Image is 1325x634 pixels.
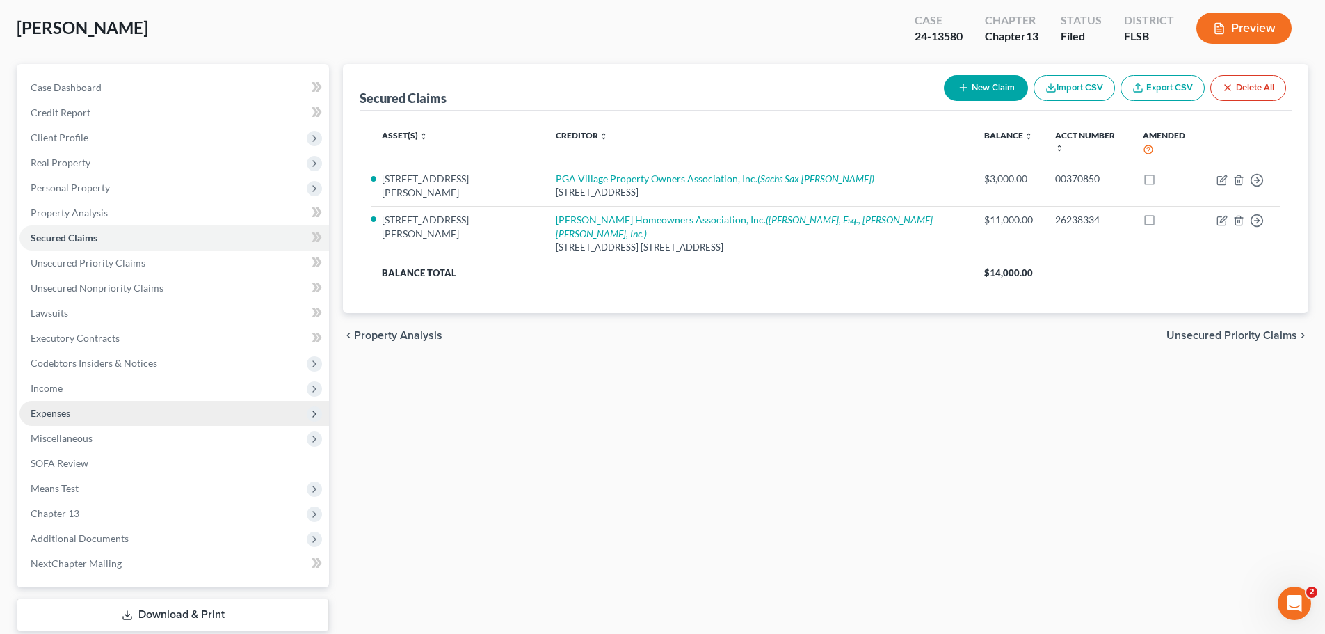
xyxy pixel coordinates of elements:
[1210,75,1286,101] button: Delete All
[984,267,1033,278] span: $14,000.00
[19,326,329,351] a: Executory Contracts
[556,214,933,239] i: ([PERSON_NAME], Esq., [PERSON_NAME] [PERSON_NAME], Inc.)
[556,186,962,199] div: [STREET_ADDRESS]
[31,282,163,294] span: Unsecured Nonpriority Claims
[31,357,157,369] span: Codebtors Insiders & Notices
[915,29,963,45] div: 24-13580
[31,232,97,244] span: Secured Claims
[19,551,329,576] a: NextChapter Mailing
[31,407,70,419] span: Expenses
[354,330,442,341] span: Property Analysis
[343,330,442,341] button: chevron_left Property Analysis
[31,457,88,469] span: SOFA Review
[600,132,608,141] i: unfold_more
[382,213,533,241] li: [STREET_ADDRESS][PERSON_NAME]
[31,307,68,319] span: Lawsuits
[31,432,93,444] span: Miscellaneous
[1166,330,1297,341] span: Unsecured Priority Claims
[19,225,329,251] a: Secured Claims
[1121,75,1205,101] a: Export CSV
[556,241,962,254] div: [STREET_ADDRESS] [STREET_ADDRESS]
[985,13,1038,29] div: Chapter
[1055,130,1115,152] a: Acct Number unfold_more
[1297,330,1308,341] i: chevron_right
[19,251,329,276] a: Unsecured Priority Claims
[944,75,1028,101] button: New Claim
[1196,13,1292,44] button: Preview
[31,81,102,93] span: Case Dashboard
[382,130,428,141] a: Asset(s) unfold_more
[19,200,329,225] a: Property Analysis
[19,301,329,326] a: Lawsuits
[1278,587,1311,620] iframe: Intercom live chat
[1061,13,1102,29] div: Status
[17,17,148,38] span: [PERSON_NAME]
[1055,172,1121,186] div: 00370850
[984,213,1033,227] div: $11,000.00
[31,182,110,193] span: Personal Property
[31,157,90,168] span: Real Property
[556,173,874,184] a: PGA Village Property Owners Association, Inc.(Sachs Sax [PERSON_NAME])
[19,75,329,100] a: Case Dashboard
[1132,122,1205,166] th: Amended
[984,130,1033,141] a: Balance unfold_more
[19,100,329,125] a: Credit Report
[1061,29,1102,45] div: Filed
[985,29,1038,45] div: Chapter
[31,207,108,219] span: Property Analysis
[31,532,129,544] span: Additional Documents
[31,507,79,519] span: Chapter 13
[17,599,329,631] a: Download & Print
[1166,330,1308,341] button: Unsecured Priority Claims chevron_right
[31,482,79,494] span: Means Test
[343,330,354,341] i: chevron_left
[1025,132,1033,141] i: unfold_more
[31,132,88,143] span: Client Profile
[31,257,145,269] span: Unsecured Priority Claims
[915,13,963,29] div: Case
[31,557,122,569] span: NextChapter Mailing
[1055,213,1121,227] div: 26238334
[757,173,874,184] i: (Sachs Sax [PERSON_NAME])
[31,382,63,394] span: Income
[1124,29,1174,45] div: FLSB
[31,106,90,118] span: Credit Report
[556,130,608,141] a: Creditor unfold_more
[1026,29,1038,42] span: 13
[19,276,329,301] a: Unsecured Nonpriority Claims
[1034,75,1115,101] button: Import CSV
[382,172,533,200] li: [STREET_ADDRESS][PERSON_NAME]
[1055,144,1063,152] i: unfold_more
[31,332,120,344] span: Executory Contracts
[1306,587,1317,598] span: 2
[19,451,329,476] a: SOFA Review
[984,172,1033,186] div: $3,000.00
[556,214,933,239] a: [PERSON_NAME] Homeowners Association, Inc.([PERSON_NAME], Esq., [PERSON_NAME] [PERSON_NAME], Inc.)
[419,132,428,141] i: unfold_more
[1124,13,1174,29] div: District
[371,260,972,285] th: Balance Total
[360,90,447,106] div: Secured Claims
